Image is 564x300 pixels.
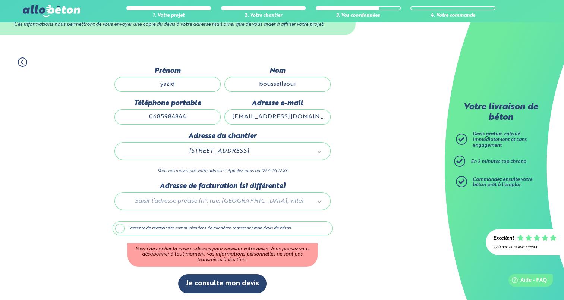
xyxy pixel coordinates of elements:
label: Adresse e-mail [224,99,331,107]
label: Nom [224,67,331,75]
label: J'accepte de recevoir des communications de allobéton concernant mon devis de béton. [113,221,333,235]
input: ex : 0642930817 [114,109,221,124]
div: Merci de cocher la case ci-dessus pour recevoir votre devis. Vous pouvez vous désabonner à tout m... [127,243,318,267]
iframe: Help widget launcher [498,271,556,292]
button: Je consulte mon devis [178,274,267,293]
div: 4. Votre commande [410,13,495,19]
p: Vous ne trouvez pas votre adresse ? Appelez-nous au 09 72 55 12 83 [114,168,331,175]
label: Prénom [114,67,221,75]
div: 3. Vos coordonnées [316,13,401,19]
input: ex : contact@allobeton.fr [224,109,331,124]
div: 2. Votre chantier [221,13,306,19]
div: 1. Votre projet [126,13,211,19]
span: [STREET_ADDRESS] [125,146,313,156]
label: Téléphone portable [114,99,221,107]
label: Adresse du chantier [114,132,331,140]
input: Quel est votre nom de famille ? [224,77,331,92]
img: allobéton [23,5,80,17]
input: Quel est votre prénom ? [114,77,221,92]
a: [STREET_ADDRESS] [122,146,323,156]
div: Ces informations nous permettront de vous envoyer une copie du devis à votre adresse mail ainsi q... [14,22,341,28]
